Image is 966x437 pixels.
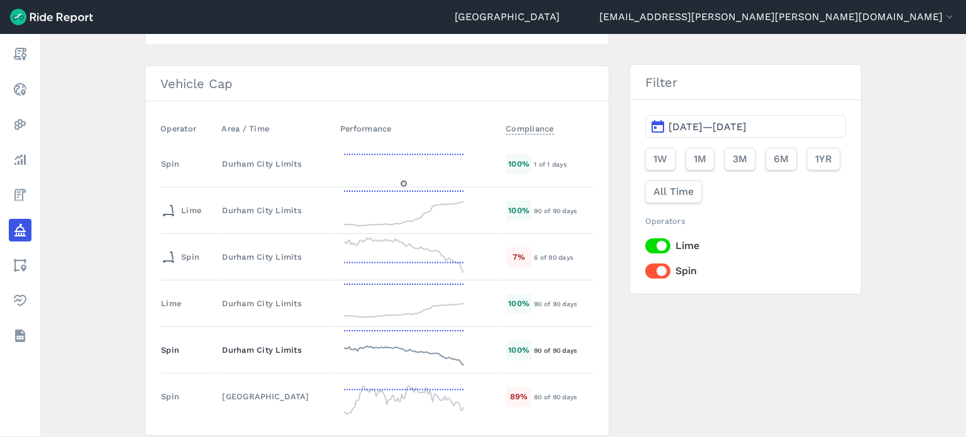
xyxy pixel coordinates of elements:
div: Durham City Limits [222,251,330,263]
h3: Vehicle Cap [145,66,609,101]
h3: Filter [630,65,861,100]
a: Datasets [9,324,31,347]
span: 1M [694,152,706,167]
div: Durham City Limits [222,204,330,216]
a: Policy [9,219,31,241]
a: Health [9,289,31,312]
span: Operators [645,216,686,226]
label: Lime [645,238,846,253]
div: 100 % [506,201,531,220]
button: 1W [645,148,675,170]
button: [DATE]—[DATE] [645,115,846,138]
div: 100 % [506,340,531,360]
div: 90 of 90 days [534,345,593,356]
div: 80 of 90 days [534,391,593,402]
th: Area / Time [216,116,335,141]
div: Spin [161,390,179,402]
button: 3M [724,148,755,170]
label: Spin [645,263,846,279]
th: Operator [160,116,216,141]
span: 6M [774,152,789,167]
a: Fees [9,184,31,206]
button: 1M [686,148,714,170]
div: 6 of 90 days [534,252,593,263]
div: 90 of 90 days [534,205,593,216]
span: 3M [733,152,747,167]
a: Report [9,43,31,65]
button: All Time [645,180,702,203]
div: 100 % [506,294,531,313]
div: Lime [161,297,181,309]
div: Lime [161,201,201,221]
div: 90 of 90 days [534,298,593,309]
button: 1YR [807,148,840,170]
button: 6M [765,148,797,170]
div: [GEOGRAPHIC_DATA] [222,390,330,402]
a: Realtime [9,78,31,101]
a: [GEOGRAPHIC_DATA] [455,9,560,25]
div: Durham City Limits [222,158,330,170]
img: Ride Report [10,9,93,25]
div: Durham City Limits [222,297,330,309]
a: Analyze [9,148,31,171]
span: Compliance [506,120,554,135]
button: [EMAIL_ADDRESS][PERSON_NAME][PERSON_NAME][DOMAIN_NAME] [599,9,956,25]
span: 1W [653,152,667,167]
div: Spin [161,158,179,170]
span: 1YR [815,152,832,167]
th: Performance [335,116,501,141]
div: Spin [161,344,179,356]
div: Spin [161,247,199,267]
div: 7 % [506,247,531,267]
div: 89 % [506,387,531,406]
div: 100 % [506,154,531,174]
span: [DATE]—[DATE] [669,121,747,133]
div: 1 of 1 days [534,158,593,170]
span: All Time [653,184,694,199]
div: Durham City Limits [222,344,330,356]
a: Areas [9,254,31,277]
a: Heatmaps [9,113,31,136]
